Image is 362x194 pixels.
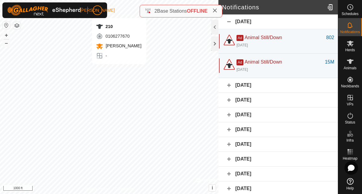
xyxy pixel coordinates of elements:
span: i [212,185,213,190]
span: VPs [347,102,353,106]
button: Map Layers [13,22,21,29]
span: Help [346,186,354,190]
a: Contact Us [115,186,133,192]
img: Gallagher Logo [7,5,83,16]
div: [DATE] [218,137,338,152]
span: 2 [154,8,157,14]
div: [DATE] [237,67,248,72]
div: 0106277670 [96,33,141,40]
div: [DATE] [218,152,338,167]
span: Animals [344,66,357,70]
div: 15M [325,58,334,66]
span: Heatmap [343,157,357,160]
div: [DATE] [218,167,338,181]
span: Schedules [341,12,358,16]
div: 210 [96,23,141,30]
span: OFFLINE [187,8,208,14]
span: [PERSON_NAME] [104,43,141,48]
span: Herds [345,48,355,52]
span: Ad [237,59,243,65]
button: + [3,32,10,39]
span: Notifications [340,30,360,34]
span: Infra [346,139,354,142]
div: [DATE] [218,14,338,29]
h2: Notifications [222,4,325,11]
button: Reset Map [3,22,10,29]
div: - [96,52,141,59]
button: – [3,39,10,47]
span: Ad [237,35,243,41]
span: [PERSON_NAME] [80,7,115,14]
a: Help [338,176,362,192]
div: [DATE] [218,78,338,93]
div: [DATE] [218,122,338,137]
div: 802 [326,34,334,41]
div: [DATE] [218,93,338,108]
span: Status [345,120,355,124]
span: Animal Still/Down [245,35,282,40]
span: Neckbands [341,84,359,88]
span: Base Stations [157,8,187,14]
div: [DATE] [237,42,248,48]
span: Animal Still/Down [245,59,282,64]
button: i [209,185,216,191]
div: [DATE] [218,108,338,122]
a: Privacy Policy [85,186,108,192]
